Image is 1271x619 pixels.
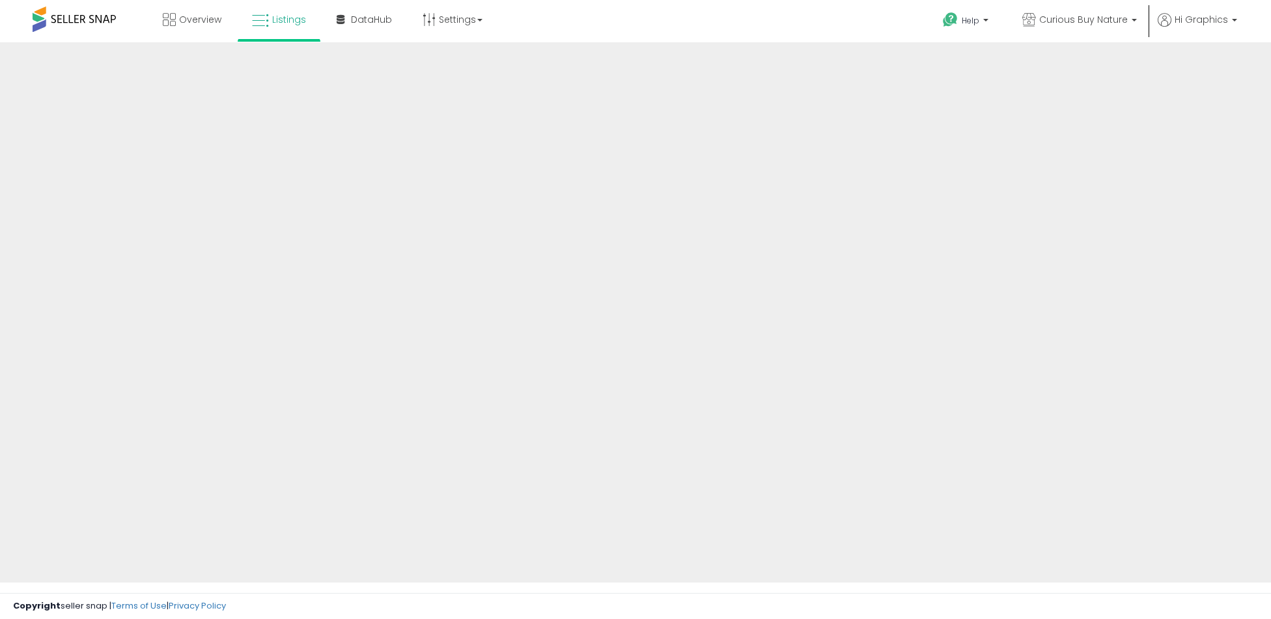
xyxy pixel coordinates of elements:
[1158,13,1237,42] a: Hi Graphics
[1175,13,1228,26] span: Hi Graphics
[942,12,958,28] i: Get Help
[962,15,979,26] span: Help
[351,13,392,26] span: DataHub
[179,13,221,26] span: Overview
[272,13,306,26] span: Listings
[1039,13,1128,26] span: Curious Buy Nature
[932,2,1001,42] a: Help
